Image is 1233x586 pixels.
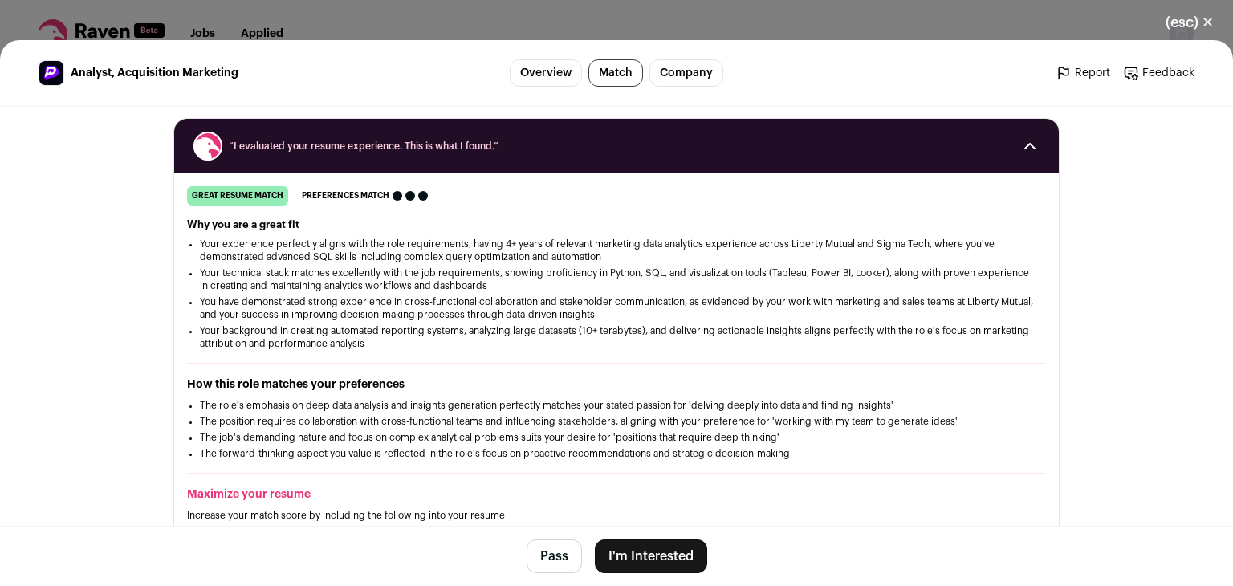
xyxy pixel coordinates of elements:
li: The job's demanding nature and focus on complex analytical problems suits your desire for 'positi... [200,431,1033,444]
span: Preferences match [302,188,389,204]
h2: Maximize your resume [187,486,1046,503]
div: great resume match [187,186,288,206]
li: The position requires collaboration with cross-functional teams and influencing stakeholders, ali... [200,415,1033,428]
li: Your technical stack matches excellently with the job requirements, showing proficiency in Python... [200,267,1033,292]
span: Analyst, Acquisition Marketing [71,65,238,81]
p: Increase your match score by including the following into your resume [187,509,1046,522]
span: “I evaluated your resume experience. This is what I found.” [229,140,1004,153]
li: The forward-thinking aspect you value is reflected in the role's focus on proactive recommendatio... [200,447,1033,460]
img: 8f33a2b1c4e5a69f89b73dcf7fd20e44321a4be18b7d76caf0e8d27e6b03bd4c.jpg [39,61,63,85]
h2: Why you are a great fit [187,218,1046,231]
li: Your background in creating automated reporting systems, analyzing large datasets (10+ terabytes)... [200,324,1033,350]
a: Feedback [1123,65,1194,81]
li: Your experience perfectly aligns with the role requirements, having 4+ years of relevant marketin... [200,238,1033,263]
a: Company [649,59,723,87]
button: I'm Interested [595,539,707,573]
button: Close modal [1146,5,1233,40]
a: Report [1056,65,1110,81]
li: You have demonstrated strong experience in cross-functional collaboration and stakeholder communi... [200,295,1033,321]
li: The role's emphasis on deep data analysis and insights generation perfectly matches your stated p... [200,399,1033,412]
button: Pass [527,539,582,573]
a: Overview [510,59,582,87]
h2: How this role matches your preferences [187,376,1046,393]
a: Match [588,59,643,87]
